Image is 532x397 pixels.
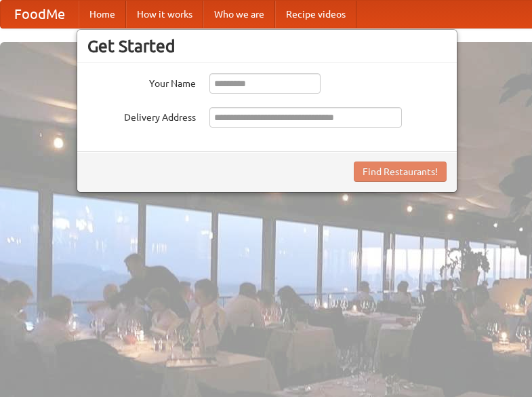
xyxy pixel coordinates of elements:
[203,1,275,28] a: Who we are
[275,1,356,28] a: Recipe videos
[79,1,126,28] a: Home
[1,1,79,28] a: FoodMe
[87,73,196,90] label: Your Name
[87,36,447,56] h3: Get Started
[126,1,203,28] a: How it works
[354,162,447,182] button: Find Restaurants!
[87,107,196,124] label: Delivery Address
